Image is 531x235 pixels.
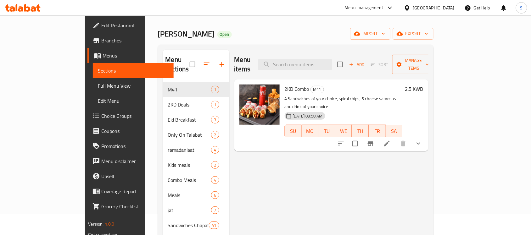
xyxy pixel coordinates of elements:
[234,55,251,74] h2: Menu items
[168,146,211,154] span: ramadaniaat
[348,61,365,68] span: Add
[211,101,219,108] div: items
[214,57,229,72] button: Add section
[211,161,219,169] div: items
[393,28,433,40] button: export
[355,30,385,38] span: import
[211,146,219,154] div: items
[87,139,174,154] a: Promotions
[355,127,366,136] span: TH
[396,136,411,151] button: delete
[369,125,386,137] button: FR
[285,95,403,111] p: 4 Sandwiches of your choice, spiral chips, 5 cheese samosas and drink of your choice
[101,203,169,210] span: Grocery Checklist
[311,86,324,93] span: M41
[168,161,211,169] span: Kids meals
[101,112,169,120] span: Choice Groups
[163,142,229,157] div: ramadaniaat4
[321,127,333,136] span: TU
[87,18,174,33] a: Edit Restaurant
[101,37,169,44] span: Branches
[520,4,523,11] span: S
[211,116,219,123] div: items
[413,4,455,11] div: [GEOGRAPHIC_DATA]
[211,147,219,153] span: 4
[211,162,219,168] span: 2
[397,57,429,72] span: Manage items
[163,157,229,172] div: Kids meals2
[211,206,219,214] div: items
[163,112,229,127] div: Eid Breakfast3
[163,172,229,188] div: Combo Meals4
[168,131,211,139] span: Only On Talabat
[101,157,169,165] span: Menu disclaimer
[101,22,169,29] span: Edit Restaurant
[333,136,349,151] button: sort-choices
[392,55,434,74] button: Manage items
[87,199,174,214] a: Grocery Checklist
[211,102,219,108] span: 1
[388,127,400,136] span: SA
[372,127,383,136] span: FR
[93,93,174,108] a: Edit Menu
[285,125,302,137] button: SU
[168,206,211,214] span: jat
[239,85,280,125] img: 2KD Combo
[302,125,318,137] button: MO
[87,184,174,199] a: Coverage Report
[163,127,229,142] div: Only On Talabat2
[88,220,103,228] span: Version:
[211,132,219,138] span: 2
[98,67,169,74] span: Sections
[211,87,219,93] span: 1
[415,140,422,147] svg: Show Choices
[98,97,169,105] span: Edit Menu
[211,207,219,213] span: 7
[87,123,174,139] a: Coupons
[367,60,392,69] span: Select section first
[318,125,335,137] button: TU
[163,97,229,112] div: 2KD Deals1
[217,32,232,37] span: Open
[103,52,169,59] span: Menus
[165,55,190,74] h2: Menu sections
[310,86,324,93] div: M41
[349,137,362,150] span: Select to update
[101,172,169,180] span: Upsell
[168,116,211,123] span: Eid Breakfast
[211,192,219,198] span: 6
[411,136,426,151] button: show more
[258,59,332,70] input: search
[405,85,423,93] h6: 2.5 KWD
[168,191,211,199] span: Meals
[87,154,174,169] a: Menu disclaimer
[199,57,214,72] span: Sort sections
[333,58,347,71] span: Select section
[168,101,211,108] span: 2KD Deals
[288,127,299,136] span: SU
[352,125,369,137] button: TH
[101,188,169,195] span: Coverage Report
[211,131,219,139] div: items
[186,58,199,71] span: Select all sections
[383,140,391,147] a: Edit menu item
[168,176,211,184] span: Combo Meals
[168,86,211,93] span: M41
[163,188,229,203] div: Meals6
[158,27,215,41] span: [PERSON_NAME]
[105,220,115,228] span: 1.0.0
[163,218,229,233] div: Sandwiches Chapati41
[168,221,209,229] span: Sandwiches Chapati
[163,203,229,218] div: jat7
[87,48,174,63] a: Menus
[93,78,174,93] a: Full Menu View
[363,136,378,151] button: Branch-specific-item
[209,222,219,228] span: 41
[304,127,316,136] span: MO
[398,30,428,38] span: export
